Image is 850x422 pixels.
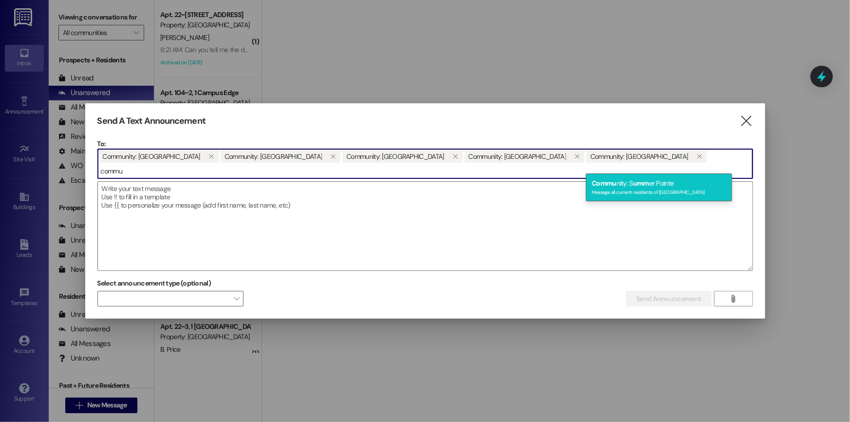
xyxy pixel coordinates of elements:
[453,153,458,160] i: 
[97,276,211,291] label: Select announcement type (optional)
[204,150,219,163] button: Community: Campus Edge
[730,295,737,303] i: 
[633,179,649,188] span: umm
[697,153,702,160] i: 
[574,153,580,160] i: 
[590,150,688,163] span: Community: South Pointe
[636,294,701,304] span: Send Announcement
[103,150,200,163] span: Community: Campus Edge
[331,153,336,160] i: 
[225,150,322,163] span: Community: Campus Way
[570,150,585,163] button: Community: East Pointe
[97,115,206,127] h3: Send A Text Announcement
[626,291,711,307] button: Send Announcement
[592,187,726,195] div: Message all current residents of [GEOGRAPHIC_DATA]
[448,150,463,163] button: Community: Center Pointe
[98,164,753,178] input: Type to select the units, buildings, or communities you want to message. (e.g. 'Unit 1A', 'Buildi...
[740,116,753,126] i: 
[346,150,444,163] span: Community: Center Pointe
[208,153,214,160] i: 
[97,139,753,149] p: To:
[592,179,617,188] span: Commu
[326,150,340,163] button: Community: Campus Way
[469,150,566,163] span: Community: East Pointe
[586,173,732,201] div: nity: S er Pointe
[692,150,707,163] button: Community: South Pointe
